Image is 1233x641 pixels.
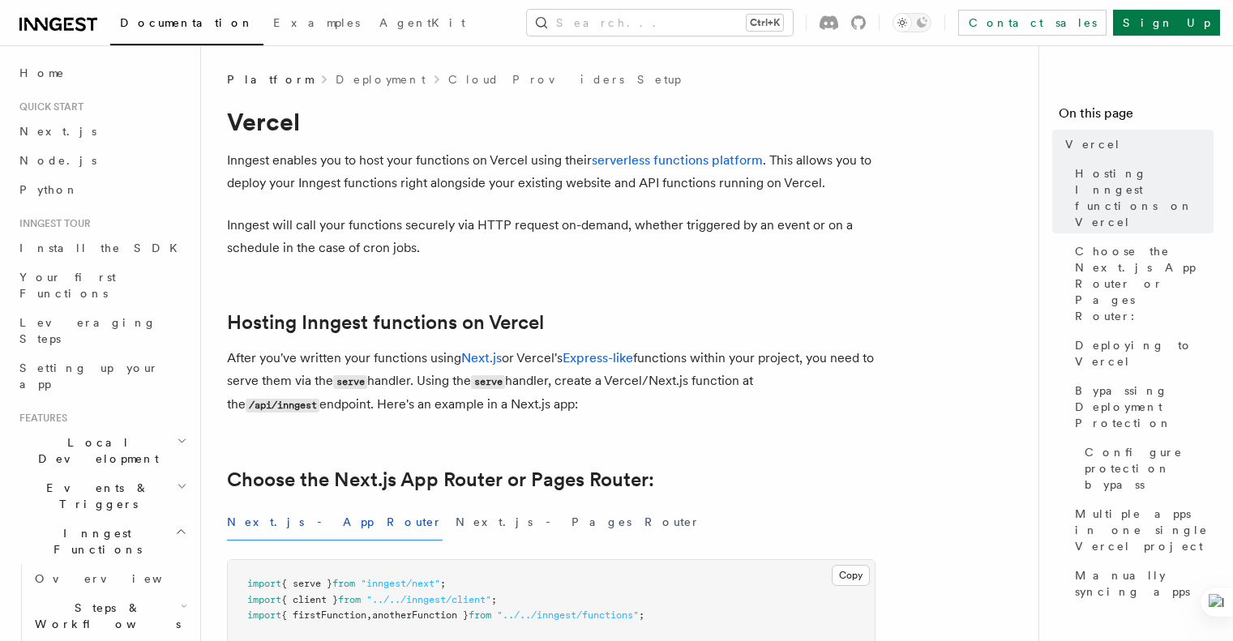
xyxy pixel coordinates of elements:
button: Next.js - App Router [227,504,443,541]
h4: On this page [1059,104,1214,130]
span: { firstFunction [281,609,366,621]
a: Cloud Providers Setup [448,71,681,88]
a: Choose the Next.js App Router or Pages Router: [1068,237,1214,331]
p: Inngest will call your functions securely via HTTP request on-demand, whether triggered by an eve... [227,214,876,259]
a: AgentKit [370,5,475,44]
a: Sign Up [1113,10,1220,36]
span: from [332,578,355,589]
span: Events & Triggers [13,480,177,512]
span: Bypassing Deployment Protection [1075,382,1214,431]
button: Events & Triggers [13,473,191,519]
code: serve [471,375,505,389]
span: Manually syncing apps [1075,567,1214,600]
a: Hosting Inngest functions on Vercel [227,311,544,334]
a: Manually syncing apps [1068,561,1214,606]
a: Next.js [461,350,502,365]
span: Hosting Inngest functions on Vercel [1075,165,1214,230]
span: Steps & Workflows [28,600,181,632]
p: Inngest enables you to host your functions on Vercel using their . This allows you to deploy your... [227,149,876,194]
a: Next.js [13,117,191,146]
a: Setting up your app [13,353,191,399]
a: Multiple apps in one single Vercel project [1068,499,1214,561]
span: Features [13,412,67,425]
a: Home [13,58,191,88]
span: Configure protection bypass [1085,444,1214,493]
a: Install the SDK [13,233,191,263]
span: Leveraging Steps [19,316,156,345]
span: ; [491,594,497,605]
button: Search...Ctrl+K [527,10,793,36]
span: ; [440,578,446,589]
a: Vercel [1059,130,1214,159]
a: Node.js [13,146,191,175]
span: Inngest tour [13,217,91,230]
span: Node.js [19,154,96,167]
button: Toggle dark mode [893,13,931,32]
button: Inngest Functions [13,519,191,564]
span: ; [639,609,644,621]
a: Deploying to Vercel [1068,331,1214,376]
span: "inngest/next" [361,578,440,589]
a: Bypassing Deployment Protection [1068,376,1214,438]
span: Quick start [13,100,83,113]
a: Express-like [563,350,633,365]
span: , [366,609,372,621]
span: Setting up your app [19,361,159,391]
a: serverless functions platform [592,152,763,168]
a: Choose the Next.js App Router or Pages Router: [227,468,654,491]
span: Python [19,183,79,196]
button: Local Development [13,428,191,473]
button: Next.js - Pages Router [456,504,700,541]
span: Your first Functions [19,271,116,300]
a: Python [13,175,191,204]
span: from [469,609,491,621]
span: Overview [35,572,202,585]
a: Your first Functions [13,263,191,308]
code: /api/inngest [246,399,319,412]
span: Documentation [120,16,254,29]
a: Contact sales [958,10,1107,36]
span: Deploying to Vercel [1075,337,1214,370]
a: Examples [263,5,370,44]
button: Copy [832,565,870,586]
span: anotherFunction } [372,609,469,621]
kbd: Ctrl+K [747,15,783,31]
p: After you've written your functions using or Vercel's functions within your project, you need to ... [227,347,876,417]
span: import [247,594,281,605]
span: Inngest Functions [13,525,175,558]
span: Local Development [13,434,177,467]
span: Platform [227,71,313,88]
a: Deployment [336,71,426,88]
span: Choose the Next.js App Router or Pages Router: [1075,243,1214,324]
a: Configure protection bypass [1078,438,1214,499]
span: "../../inngest/client" [366,594,491,605]
span: Install the SDK [19,241,187,254]
a: Documentation [110,5,263,45]
span: import [247,609,281,621]
h1: Vercel [227,107,876,136]
span: Home [19,65,65,81]
span: { client } [281,594,338,605]
button: Steps & Workflows [28,593,191,639]
span: import [247,578,281,589]
span: Vercel [1065,136,1121,152]
a: Hosting Inngest functions on Vercel [1068,159,1214,237]
span: Examples [273,16,360,29]
span: from [338,594,361,605]
span: "../../inngest/functions" [497,609,639,621]
span: { serve } [281,578,332,589]
span: Multiple apps in one single Vercel project [1075,506,1214,554]
a: Overview [28,564,191,593]
span: AgentKit [379,16,465,29]
a: Leveraging Steps [13,308,191,353]
code: serve [333,375,367,389]
span: Next.js [19,125,96,138]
